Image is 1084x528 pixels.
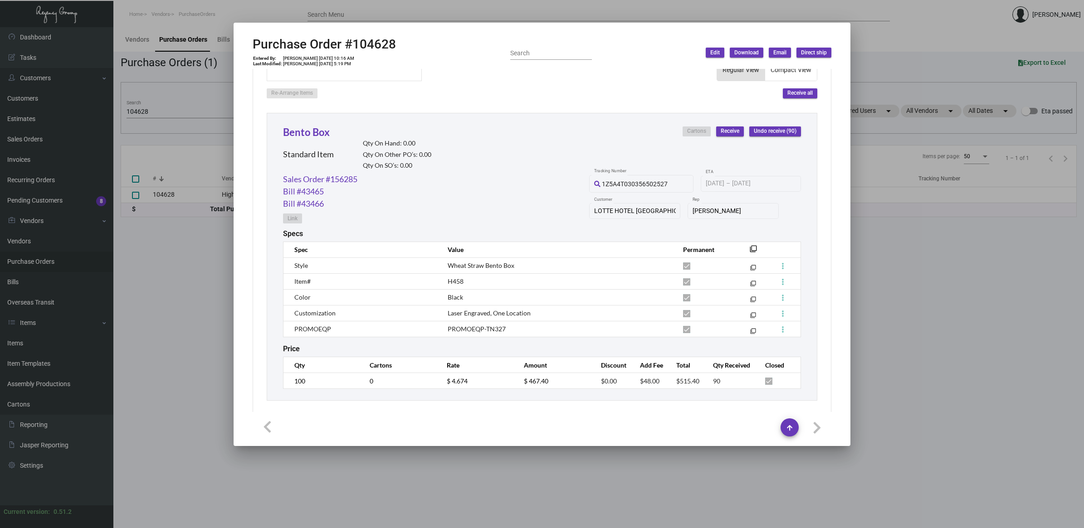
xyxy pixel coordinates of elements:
[361,357,438,373] th: Cartons
[271,90,313,97] span: Re-Arrange Items
[294,277,311,285] span: Item#
[592,357,631,373] th: Discount
[294,293,311,301] span: Color
[750,266,756,272] mat-icon: filter_none
[253,61,283,67] td: Last Modified:
[448,277,464,285] span: H458
[439,242,674,257] th: Value
[787,90,813,97] span: Receive all
[283,61,355,67] td: [PERSON_NAME] [DATE] 5:19 PM
[253,56,283,61] td: Entered By:
[4,507,50,517] div: Current version:
[363,151,431,159] h2: Qty On Other PO’s: 0.00
[283,150,334,160] h2: Standard Item
[716,126,744,136] button: Receive
[783,88,817,98] button: Receive all
[515,357,592,373] th: Amount
[283,198,324,210] a: Bill #43466
[687,127,706,135] span: Cartons
[726,180,730,187] span: –
[667,357,703,373] th: Total
[750,248,757,255] mat-icon: filter_none
[640,377,659,385] span: $48.00
[267,88,317,98] button: Re-Arrange Items
[631,357,667,373] th: Add Fee
[283,213,302,223] button: Link
[448,325,506,333] span: PROMOEQP-TN327
[796,48,831,58] button: Direct ship
[676,377,699,385] span: $515.40
[750,330,756,336] mat-icon: filter_none
[448,293,463,301] span: Black
[750,298,756,304] mat-icon: filter_none
[717,59,765,81] button: Regular View
[283,185,324,198] a: Bill #43465
[704,357,757,373] th: Qty Received
[756,357,801,373] th: Closed
[730,48,763,58] button: Download
[448,309,531,317] span: Laser Engraved, One Location
[710,49,720,57] span: Edit
[721,127,739,135] span: Receive
[283,173,357,185] a: Sales Order #156285
[283,126,330,138] a: Bento Box
[283,229,303,238] h2: Specs
[288,215,298,223] span: Link
[683,126,711,136] button: Cartons
[750,314,756,320] mat-icon: filter_none
[438,357,515,373] th: Rate
[253,37,396,52] h2: Purchase Order #104628
[769,48,791,58] button: Email
[54,507,72,517] div: 0.51.2
[706,180,724,187] input: Start date
[765,59,817,81] button: Compact View
[283,344,300,353] h2: Price
[363,140,431,147] h2: Qty On Hand: 0.00
[749,126,801,136] button: Undo receive (90)
[294,309,336,317] span: Customization
[294,325,331,333] span: PROMOEQP
[283,56,355,61] td: [PERSON_NAME] [DATE] 10:16 AM
[713,377,720,385] span: 90
[602,180,668,188] span: 1Z5A4T030356502527
[750,282,756,288] mat-icon: filter_none
[734,49,759,57] span: Download
[283,242,439,257] th: Spec
[674,242,736,257] th: Permanent
[363,162,431,170] h2: Qty On SO’s: 0.00
[283,357,361,373] th: Qty
[801,49,827,57] span: Direct ship
[754,127,796,135] span: Undo receive (90)
[448,262,514,269] span: Wheat Straw Bento Box
[294,262,308,269] span: Style
[773,49,786,57] span: Email
[706,48,724,58] button: Edit
[601,377,617,385] span: $0.00
[732,180,776,187] input: End date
